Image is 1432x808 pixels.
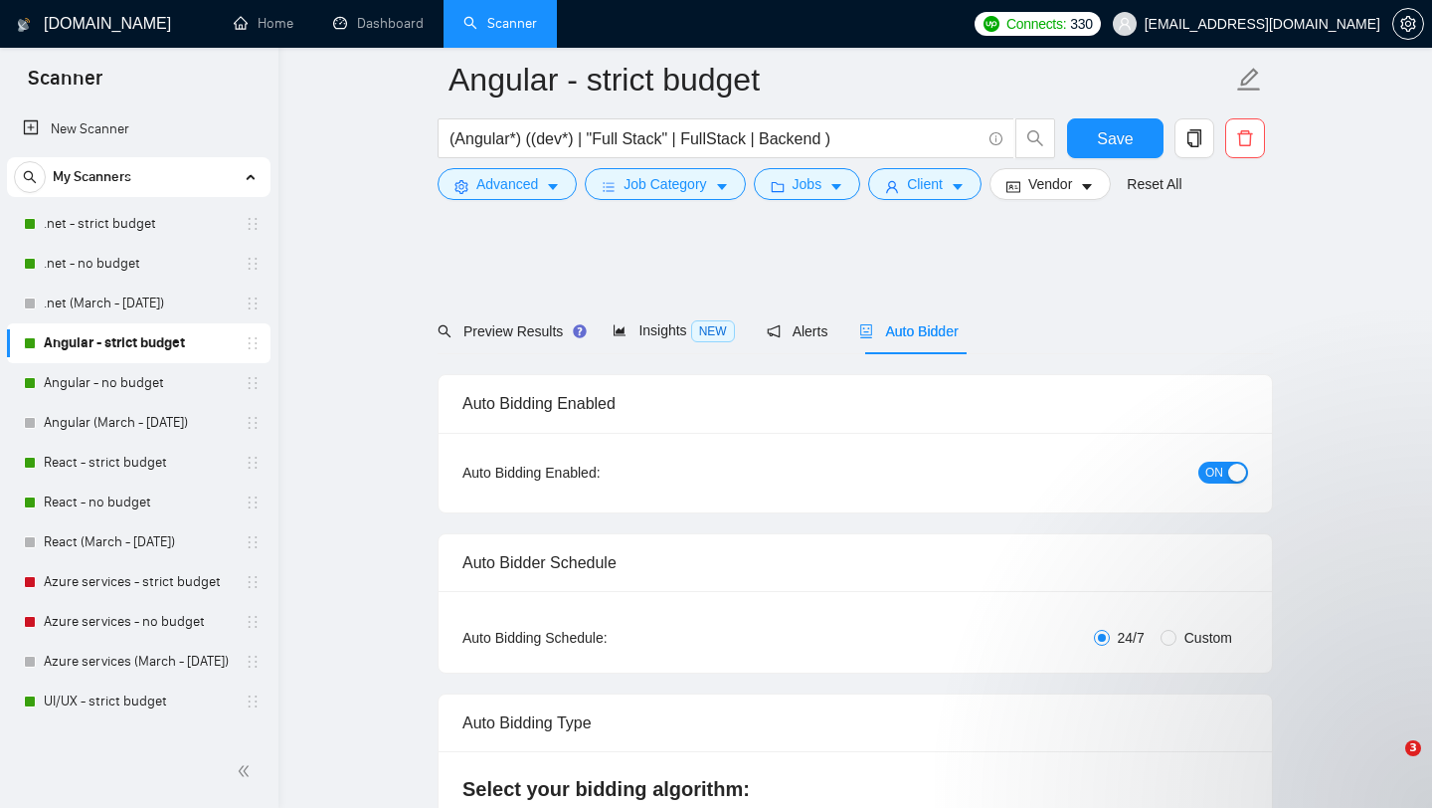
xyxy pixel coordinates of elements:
[1006,13,1066,35] span: Connects:
[1006,179,1020,194] span: idcard
[44,522,233,562] a: React (March - [DATE])
[44,403,233,443] a: Angular (March - [DATE])
[245,216,261,232] span: holder
[245,375,261,391] span: holder
[438,168,577,200] button: settingAdvancedcaret-down
[245,694,261,709] span: holder
[624,173,706,195] span: Job Category
[602,179,616,194] span: bars
[1175,129,1213,147] span: copy
[951,179,965,194] span: caret-down
[1392,8,1424,40] button: setting
[1015,118,1055,158] button: search
[613,323,626,337] span: area-chart
[245,574,261,590] span: holder
[829,179,843,194] span: caret-down
[245,256,261,272] span: holder
[1097,126,1133,151] span: Save
[754,168,861,200] button: folderJobscaret-down
[1405,740,1421,756] span: 3
[767,323,828,339] span: Alerts
[868,168,982,200] button: userClientcaret-down
[245,534,261,550] span: holder
[245,733,261,749] span: holder
[571,322,589,340] div: Tooltip anchor
[44,284,233,323] a: .net (March - [DATE])
[462,775,1248,803] h4: Select your bidding algorithm:
[1205,462,1223,484] span: ON
[438,323,581,339] span: Preview Results
[17,9,31,41] img: logo
[245,614,261,630] span: holder
[476,173,538,195] span: Advanced
[462,627,724,649] div: Auto Bidding Schedule:
[234,15,293,32] a: homeHome
[245,415,261,431] span: holder
[44,721,233,761] a: UI/UX - no budget
[462,462,724,484] div: Auto Bidding Enabled:
[715,179,729,194] span: caret-down
[7,109,270,149] li: New Scanner
[44,443,233,483] a: React - strict budget
[771,179,785,194] span: folder
[245,495,261,510] span: holder
[15,170,45,184] span: search
[1174,118,1214,158] button: copy
[245,335,261,351] span: holder
[984,16,999,32] img: upwork-logo.png
[1028,173,1072,195] span: Vendor
[449,126,981,151] input: Search Freelance Jobs...
[12,64,118,105] span: Scanner
[1070,13,1092,35] span: 330
[885,179,899,194] span: user
[23,109,255,149] a: New Scanner
[1225,118,1265,158] button: delete
[53,157,131,197] span: My Scanners
[767,324,781,338] span: notification
[44,204,233,244] a: .net - strict budget
[1118,17,1132,31] span: user
[585,168,745,200] button: barsJob Categorycaret-down
[859,323,958,339] span: Auto Bidder
[44,244,233,284] a: .net - no budget
[1364,740,1412,788] iframe: Intercom live chat
[14,161,46,193] button: search
[245,296,261,311] span: holder
[44,642,233,682] a: Azure services (March - [DATE])
[44,483,233,522] a: React - no budget
[462,534,1248,591] div: Auto Bidder Schedule
[454,179,468,194] span: setting
[462,375,1248,432] div: Auto Bidding Enabled
[448,55,1232,104] input: Scanner name...
[793,173,822,195] span: Jobs
[989,132,1002,145] span: info-circle
[613,322,734,338] span: Insights
[44,323,233,363] a: Angular - strict budget
[333,15,424,32] a: dashboardDashboard
[1393,16,1423,32] span: setting
[859,324,873,338] span: robot
[989,168,1111,200] button: idcardVendorcaret-down
[438,324,451,338] span: search
[1080,179,1094,194] span: caret-down
[1226,129,1264,147] span: delete
[462,695,1248,751] div: Auto Bidding Type
[1127,173,1181,195] a: Reset All
[463,15,537,32] a: searchScanner
[44,562,233,602] a: Azure services - strict budget
[44,363,233,403] a: Angular - no budget
[44,602,233,642] a: Azure services - no budget
[1236,67,1262,93] span: edit
[245,654,261,670] span: holder
[1067,118,1163,158] button: Save
[245,455,261,471] span: holder
[1016,129,1054,147] span: search
[44,682,233,721] a: UI/UX - strict budget
[1392,16,1424,32] a: setting
[546,179,560,194] span: caret-down
[237,761,257,781] span: double-left
[907,173,943,195] span: Client
[691,320,735,342] span: NEW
